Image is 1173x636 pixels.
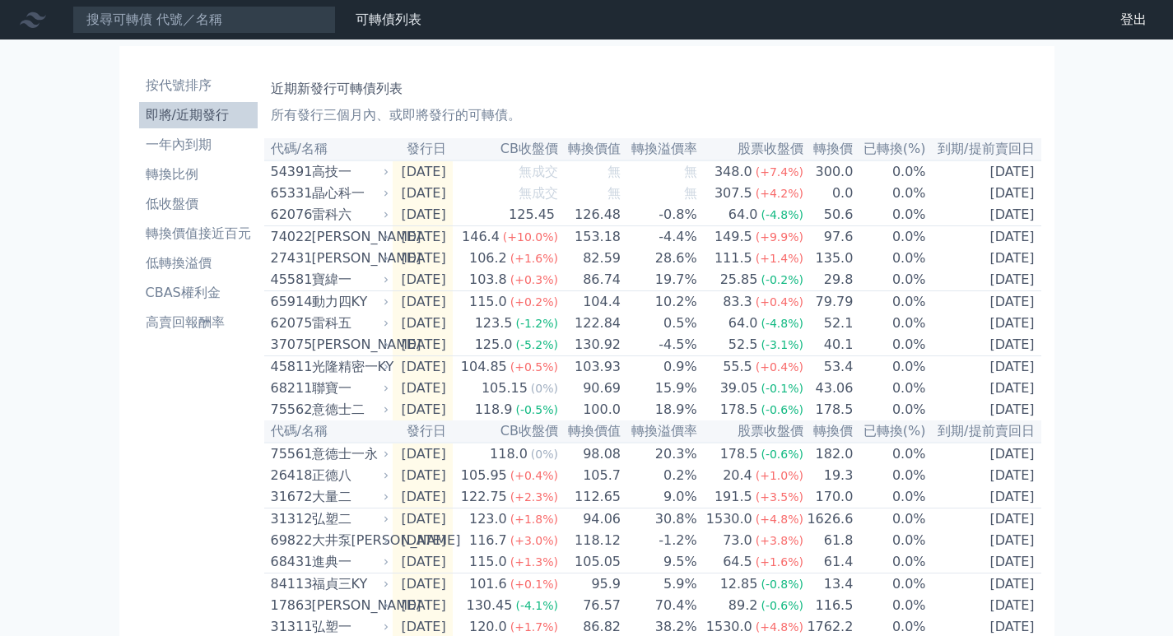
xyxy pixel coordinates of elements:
[725,335,761,355] div: 52.5
[804,160,854,183] td: 300.0
[559,551,621,573] td: 105.05
[761,578,803,591] span: (-0.8%)
[756,534,803,547] span: (+3.8%)
[271,574,308,594] div: 84113
[505,205,558,225] div: 125.45
[559,420,621,443] th: 轉換價值
[854,508,926,531] td: 0.0%
[927,399,1041,420] td: [DATE]
[356,12,421,27] a: 可轉債列表
[559,204,621,226] td: 126.48
[515,599,558,612] span: (-4.1%)
[458,466,510,485] div: 105.95
[466,552,510,572] div: 115.0
[607,185,621,201] span: 無
[393,226,453,248] td: [DATE]
[854,226,926,248] td: 0.0%
[271,335,308,355] div: 37075
[927,183,1041,204] td: [DATE]
[510,490,558,504] span: (+2.3%)
[139,313,258,332] li: 高賣回報酬率
[312,313,386,333] div: 雷科五
[927,595,1041,616] td: [DATE]
[519,164,558,179] span: 無成交
[264,138,393,160] th: 代碼/名稱
[711,487,756,507] div: 191.5
[854,486,926,508] td: 0.0%
[466,531,510,550] div: 116.7
[804,269,854,291] td: 29.8
[510,555,558,569] span: (+1.3%)
[927,486,1041,508] td: [DATE]
[271,509,308,529] div: 31312
[466,270,510,290] div: 103.8
[756,165,803,179] span: (+7.4%)
[927,356,1041,378] td: [DATE]
[725,313,761,333] div: 64.0
[312,531,386,550] div: 大井泵[PERSON_NAME]
[503,230,558,244] span: (+10.0%)
[393,334,453,356] td: [DATE]
[312,335,386,355] div: [PERSON_NAME]
[927,160,1041,183] td: [DATE]
[312,509,386,529] div: 弘塑二
[559,573,621,596] td: 95.9
[510,578,558,591] span: (+0.1%)
[621,551,698,573] td: 9.5%
[719,466,756,485] div: 20.4
[854,248,926,269] td: 0.0%
[312,205,386,225] div: 雷科六
[312,574,386,594] div: 福貞三KY
[393,530,453,551] td: [DATE]
[393,486,453,508] td: [DATE]
[271,487,308,507] div: 31672
[854,334,926,356] td: 0.0%
[621,356,698,378] td: 0.9%
[804,530,854,551] td: 61.8
[515,338,558,351] span: (-5.2%)
[804,443,854,465] td: 182.0
[698,420,804,443] th: 股票收盤價
[271,227,308,247] div: 74022
[804,486,854,508] td: 170.0
[393,573,453,596] td: [DATE]
[466,509,510,529] div: 123.0
[531,448,558,461] span: (0%)
[684,185,697,201] span: 無
[804,465,854,486] td: 19.3
[559,226,621,248] td: 153.18
[854,443,926,465] td: 0.0%
[725,205,761,225] div: 64.0
[621,465,698,486] td: 0.2%
[472,335,516,355] div: 125.0
[458,487,510,507] div: 122.75
[139,165,258,184] li: 轉換比例
[621,530,698,551] td: -1.2%
[804,291,854,313] td: 79.79
[453,420,559,443] th: CB收盤價
[393,248,453,269] td: [DATE]
[139,309,258,336] a: 高賣回報酬率
[711,162,756,182] div: 348.0
[393,508,453,531] td: [DATE]
[139,283,258,303] li: CBAS權利金
[72,6,336,34] input: 搜尋可轉債 代號／名稱
[139,105,258,125] li: 即將/近期發行
[756,469,803,482] span: (+1.0%)
[717,400,761,420] div: 178.5
[312,162,386,182] div: 高技一
[756,490,803,504] span: (+3.5%)
[139,102,258,128] a: 即將/近期發行
[927,313,1041,334] td: [DATE]
[621,269,698,291] td: 19.7%
[711,227,756,247] div: 149.5
[927,226,1041,248] td: [DATE]
[621,573,698,596] td: 5.9%
[725,596,761,615] div: 89.2
[559,269,621,291] td: 86.74
[393,420,453,443] th: 發行日
[854,530,926,551] td: 0.0%
[804,420,854,443] th: 轉換價
[510,273,558,286] span: (+0.3%)
[756,360,803,374] span: (+0.4%)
